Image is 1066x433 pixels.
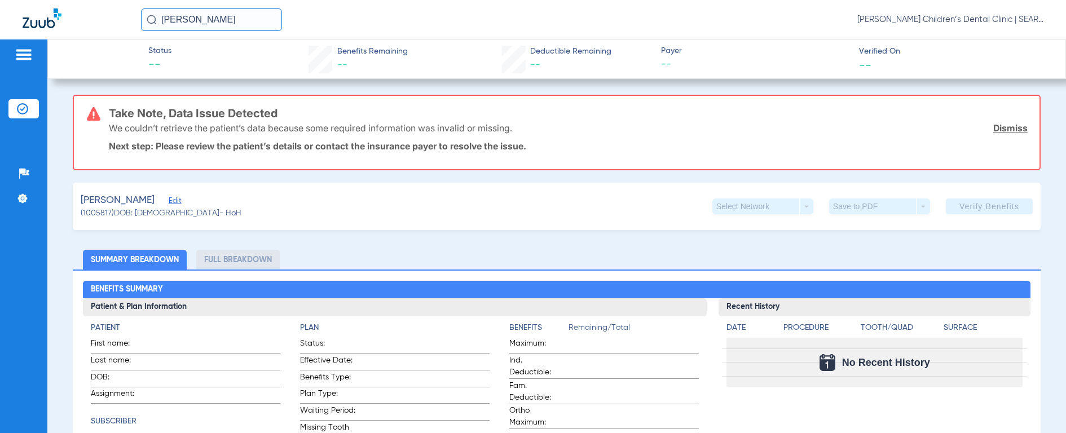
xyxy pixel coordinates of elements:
app-breakdown-title: Surface [944,322,1023,338]
span: -- [530,60,540,70]
img: hamburger-icon [15,48,33,61]
span: Verified On [859,46,1047,58]
span: [PERSON_NAME] Children’s Dental Clinic | SEARHC [857,14,1043,25]
span: DOB: [91,372,146,387]
span: Remaining/Total [569,322,699,338]
h4: Subscriber [91,416,280,427]
img: Calendar [820,354,835,371]
li: Full Breakdown [196,250,280,269]
h4: Procedure [783,322,857,334]
span: -- [148,58,171,73]
span: Plan Type: [300,388,355,403]
span: Fam. Deductible: [509,380,565,404]
h4: Patient [91,322,280,334]
app-breakdown-title: Date [726,322,774,338]
span: Effective Date: [300,355,355,370]
h4: Tooth/Quad [861,322,940,334]
span: Benefits Remaining [337,46,408,58]
app-breakdown-title: Procedure [783,322,857,338]
span: (1005817) DOB: [DEMOGRAPHIC_DATA] - HoH [81,207,241,219]
span: First name: [91,338,146,353]
h3: Take Note, Data Issue Detected [109,108,1028,119]
h4: Benefits [509,322,569,334]
span: Deductible Remaining [530,46,611,58]
span: Waiting Period: [300,405,355,420]
app-breakdown-title: Benefits [509,322,569,338]
app-breakdown-title: Tooth/Quad [861,322,940,338]
a: Dismiss [993,122,1028,134]
span: Payer [661,45,849,57]
span: -- [661,58,849,72]
img: error-icon [87,107,100,121]
p: Next step: Please review the patient’s details or contact the insurance payer to resolve the issue. [109,140,1028,152]
li: Summary Breakdown [83,250,187,269]
span: Status [148,45,171,57]
h4: Surface [944,322,1023,334]
h4: Plan [300,322,490,334]
span: -- [337,60,347,70]
h2: Benefits Summary [83,281,1031,299]
img: Search Icon [147,15,157,25]
iframe: Chat Widget [1010,379,1066,433]
span: No Recent History [842,357,930,368]
span: -- [859,59,871,70]
span: [PERSON_NAME] [81,193,155,207]
span: Ind. Deductible: [509,355,565,378]
span: Benefits Type: [300,372,355,387]
span: Assignment: [91,388,146,403]
h3: Recent History [719,298,1030,316]
p: We couldn’t retrieve the patient’s data because some required information was invalid or missing. [109,122,512,134]
input: Search for patients [141,8,282,31]
h3: Patient & Plan Information [83,298,707,316]
span: Last name: [91,355,146,370]
span: Edit [169,197,179,207]
span: Status: [300,338,355,353]
img: Zuub Logo [23,8,61,28]
h4: Date [726,322,774,334]
span: Maximum: [509,338,565,353]
span: Ortho Maximum: [509,405,565,428]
